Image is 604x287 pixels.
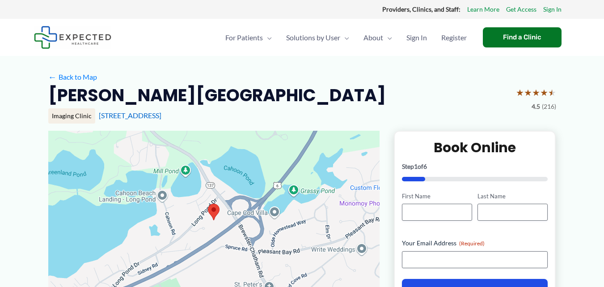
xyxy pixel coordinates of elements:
span: ★ [524,84,532,101]
span: Sign In [406,22,427,53]
span: ★ [532,84,540,101]
span: Register [441,22,467,53]
span: 1 [414,163,418,170]
label: Your Email Address [402,239,548,248]
h2: [PERSON_NAME][GEOGRAPHIC_DATA] [48,84,386,106]
img: Expected Healthcare Logo - side, dark font, small [34,26,111,49]
span: About [363,22,383,53]
div: Imaging Clinic [48,108,95,124]
p: Step of [402,163,548,170]
a: Get Access [506,4,536,15]
label: Last Name [477,192,548,201]
a: Solutions by UserMenu Toggle [279,22,356,53]
h2: Book Online [402,139,548,156]
span: (Required) [459,240,485,247]
a: AboutMenu Toggle [356,22,399,53]
span: Menu Toggle [383,22,392,53]
span: For Patients [225,22,263,53]
span: ★ [516,84,524,101]
span: 6 [423,163,427,170]
span: (216) [542,101,556,112]
a: Learn More [467,4,499,15]
span: Menu Toggle [263,22,272,53]
a: Sign In [543,4,562,15]
nav: Primary Site Navigation [218,22,474,53]
a: Register [434,22,474,53]
span: ★ [548,84,556,101]
span: ← [48,73,57,81]
span: ★ [540,84,548,101]
a: ←Back to Map [48,70,97,84]
strong: Providers, Clinics, and Staff: [382,5,460,13]
label: First Name [402,192,472,201]
span: Menu Toggle [340,22,349,53]
a: Find a Clinic [483,27,562,47]
span: Solutions by User [286,22,340,53]
a: [STREET_ADDRESS] [99,111,161,120]
a: For PatientsMenu Toggle [218,22,279,53]
span: 4.5 [532,101,540,112]
a: Sign In [399,22,434,53]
